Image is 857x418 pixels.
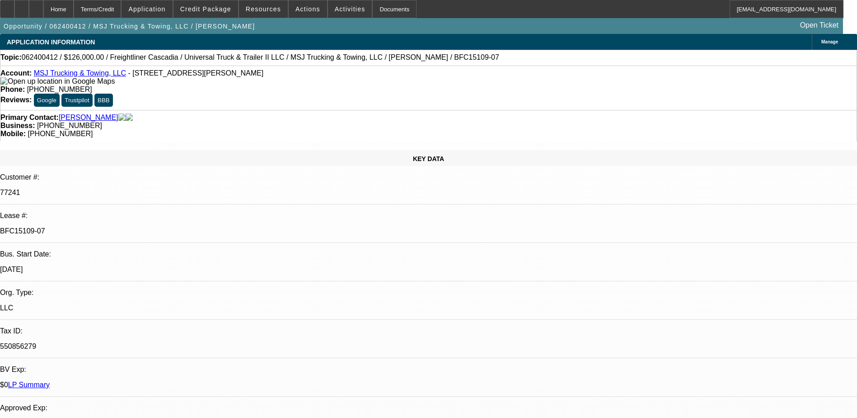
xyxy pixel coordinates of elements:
[34,69,126,77] a: MSJ Trucking & Towing, LLC
[22,53,499,62] span: 062400412 / $126,000.00 / Freightliner Cascadia / Universal Truck & Trailer II LLC / MSJ Trucking...
[128,5,165,13] span: Application
[122,0,172,18] button: Application
[126,114,133,122] img: linkedin-icon.png
[94,94,113,107] button: BBB
[0,77,115,85] a: View Google Maps
[8,381,50,389] a: LP Summary
[0,85,25,93] strong: Phone:
[28,130,93,138] span: [PHONE_NUMBER]
[37,122,102,129] span: [PHONE_NUMBER]
[180,5,231,13] span: Credit Package
[61,94,92,107] button: Trustpilot
[0,122,35,129] strong: Business:
[34,94,60,107] button: Google
[59,114,118,122] a: [PERSON_NAME]
[246,5,281,13] span: Resources
[0,96,32,104] strong: Reviews:
[0,69,32,77] strong: Account:
[118,114,126,122] img: facebook-icon.png
[0,114,59,122] strong: Primary Contact:
[239,0,288,18] button: Resources
[335,5,365,13] span: Activities
[413,155,444,162] span: KEY DATA
[821,39,838,44] span: Manage
[0,53,22,62] strong: Topic:
[796,18,842,33] a: Open Ticket
[7,38,95,46] span: APPLICATION INFORMATION
[0,77,115,85] img: Open up location in Google Maps
[128,69,263,77] span: - [STREET_ADDRESS][PERSON_NAME]
[173,0,238,18] button: Credit Package
[328,0,372,18] button: Activities
[289,0,327,18] button: Actions
[0,130,26,138] strong: Mobile:
[27,85,92,93] span: [PHONE_NUMBER]
[295,5,320,13] span: Actions
[4,23,255,30] span: Opportunity / 062400412 / MSJ Trucking & Towing, LLC / [PERSON_NAME]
